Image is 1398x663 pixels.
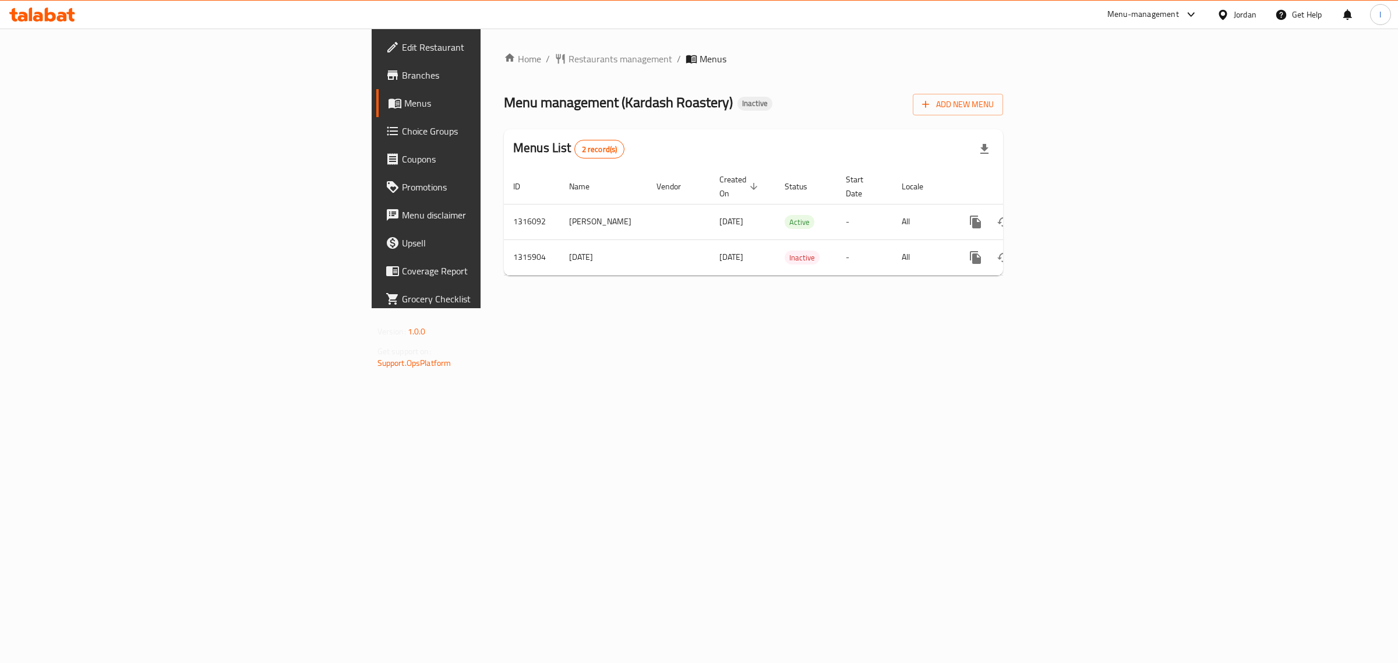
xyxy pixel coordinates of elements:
span: Vendor [656,179,696,193]
div: Export file [970,135,998,163]
span: I [1379,8,1381,21]
a: Branches [376,61,605,89]
span: Start Date [846,172,878,200]
span: Status [785,179,822,193]
span: Branches [402,68,596,82]
span: Grocery Checklist [402,292,596,306]
span: ID [513,179,535,193]
a: Support.OpsPlatform [377,355,451,371]
div: Inactive [737,97,772,111]
span: Inactive [785,251,820,265]
span: Upsell [402,236,596,250]
span: Created On [719,172,761,200]
span: Menus [404,96,596,110]
span: Locale [902,179,938,193]
nav: breadcrumb [504,52,1003,66]
span: Version: [377,324,406,339]
a: Grocery Checklist [376,285,605,313]
h2: Menus List [513,139,624,158]
div: Active [785,215,814,229]
div: Jordan [1234,8,1256,21]
td: All [892,239,952,275]
span: Add New Menu [922,97,994,112]
span: Name [569,179,605,193]
span: Coupons [402,152,596,166]
a: Promotions [376,173,605,201]
a: Choice Groups [376,117,605,145]
a: Coupons [376,145,605,173]
span: Promotions [402,180,596,194]
a: Coverage Report [376,257,605,285]
span: Restaurants management [569,52,672,66]
span: [DATE] [719,214,743,229]
span: Get support on: [377,344,431,359]
td: All [892,204,952,239]
li: / [677,52,681,66]
table: enhanced table [504,169,1083,276]
span: Menu management ( Kardash Roastery ) [504,89,733,115]
span: Inactive [737,98,772,108]
a: Menus [376,89,605,117]
a: Restaurants management [555,52,672,66]
div: Menu-management [1107,8,1179,22]
a: Upsell [376,229,605,257]
button: Add New Menu [913,94,1003,115]
span: Menu disclaimer [402,208,596,222]
td: - [836,239,892,275]
span: 2 record(s) [575,144,624,155]
th: Actions [952,169,1083,204]
div: Total records count [574,140,625,158]
a: Menu disclaimer [376,201,605,229]
span: Coverage Report [402,264,596,278]
button: Change Status [990,208,1018,236]
span: Active [785,216,814,229]
a: Edit Restaurant [376,33,605,61]
span: Menus [700,52,726,66]
span: [DATE] [719,249,743,265]
button: more [962,244,990,271]
span: Choice Groups [402,124,596,138]
span: Edit Restaurant [402,40,596,54]
button: Change Status [990,244,1018,271]
td: - [836,204,892,239]
button: more [962,208,990,236]
span: 1.0.0 [408,324,426,339]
